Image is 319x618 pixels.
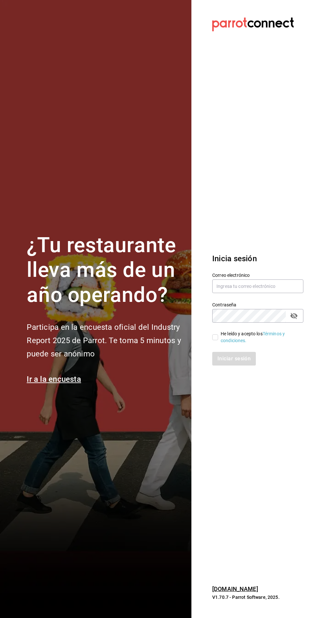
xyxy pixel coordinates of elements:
a: Términos y condiciones. [221,331,285,343]
h2: Participa en la encuesta oficial del Industry Report 2025 de Parrot. Te toma 5 minutos y puede se... [27,321,184,360]
input: Ingresa tu correo electrónico [212,279,303,293]
label: Correo electrónico [212,273,303,277]
a: [DOMAIN_NAME] [212,586,258,592]
h1: ¿Tu restaurante lleva más de un año operando? [27,233,184,308]
div: He leído y acepto los [221,330,298,344]
label: Contraseña [212,302,303,307]
h3: Inicia sesión [212,253,303,264]
button: passwordField [288,310,299,321]
a: Ir a la encuesta [27,375,81,384]
p: V1.70.7 - Parrot Software, 2025. [212,594,303,600]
